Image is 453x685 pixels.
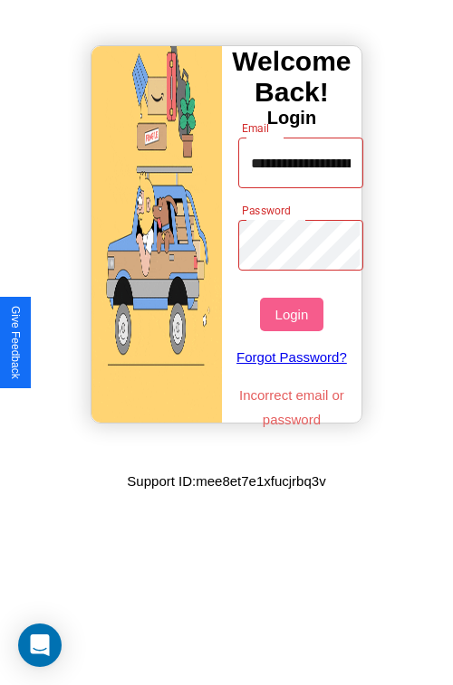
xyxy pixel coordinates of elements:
[92,46,222,423] img: gif
[260,298,323,331] button: Login
[242,203,290,218] label: Password
[229,383,355,432] p: Incorrect email or password
[9,306,22,379] div: Give Feedback
[18,623,62,667] div: Open Intercom Messenger
[222,108,361,128] h4: Login
[222,46,361,108] h3: Welcome Back!
[242,120,270,136] label: Email
[229,331,355,383] a: Forgot Password?
[127,469,325,493] p: Support ID: mee8et7e1xfucjrbq3v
